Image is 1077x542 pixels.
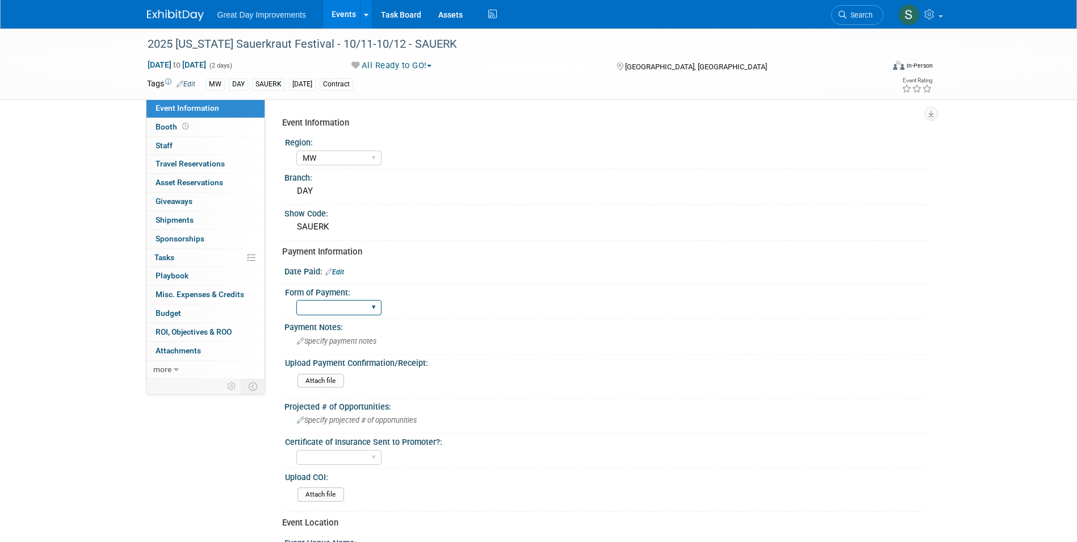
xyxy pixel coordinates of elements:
a: Sponsorships [146,230,265,248]
div: Upload COI: [285,469,925,483]
td: Personalize Event Tab Strip [222,379,242,394]
span: [GEOGRAPHIC_DATA], [GEOGRAPHIC_DATA] [625,62,767,71]
a: ROI, Objectives & ROO [146,323,265,341]
button: All Ready to GO! [347,60,436,72]
div: DAY [229,78,248,90]
span: Specify projected # of opportunities [297,416,417,424]
a: Tasks [146,249,265,267]
span: ROI, Objectives & ROO [156,327,232,336]
td: Toggle Event Tabs [241,379,265,394]
span: Shipments [156,215,194,224]
span: Misc. Expenses & Credits [156,290,244,299]
span: Attachments [156,346,201,355]
span: Playbook [156,271,188,280]
a: Giveaways [146,193,265,211]
td: Tags [147,78,195,91]
a: Edit [177,80,195,88]
a: Booth [146,118,265,136]
div: Region: [285,134,925,148]
div: Form of Payment: [285,284,925,298]
a: Budget [146,305,265,323]
div: Certificate of Insurance Sent to Promoter?: [285,433,925,448]
div: Event Location [282,517,922,529]
div: SAUERK [252,78,285,90]
span: Booth [156,122,191,131]
a: Misc. Expenses & Credits [146,286,265,304]
span: Giveaways [156,197,192,206]
div: Event Information [282,117,922,129]
div: Event Rating [902,78,932,84]
img: ExhibitDay [147,10,204,21]
span: (2 days) [208,62,232,69]
a: Shipments [146,211,265,230]
div: Payment Notes: [284,319,931,333]
div: Branch: [284,169,931,184]
span: to [171,60,182,69]
span: Booth not reserved yet [180,122,191,131]
img: Sha'Nautica Sales [898,4,920,26]
div: Date Paid: [284,263,931,278]
div: Contract [320,78,353,90]
div: MW [206,78,225,90]
span: more [153,365,171,374]
a: more [146,361,265,379]
a: Playbook [146,267,265,285]
span: Budget [156,308,181,318]
div: Event Format [816,59,933,76]
a: Event Information [146,99,265,118]
a: Staff [146,137,265,155]
span: Staff [156,141,173,150]
div: SAUERK [293,218,922,236]
div: DAY [293,182,922,200]
span: Sponsorships [156,234,204,243]
div: Payment Information [282,246,922,258]
div: Show Code: [284,205,931,219]
a: Travel Reservations [146,155,265,173]
div: Upload Payment Confirmation/Receipt: [285,355,925,369]
a: Asset Reservations [146,174,265,192]
div: 2025 [US_STATE] Sauerkraut Festival - 10/11-10/12 - SAUERK [144,34,866,55]
div: In-Person [906,61,933,70]
span: Travel Reservations [156,159,225,168]
a: Search [831,5,883,25]
span: Event Information [156,103,219,112]
a: Attachments [146,342,265,360]
span: Search [846,11,873,19]
span: [DATE] [DATE] [147,60,207,70]
span: Asset Reservations [156,178,223,187]
div: Projected # of Opportunities: [284,398,931,412]
img: Format-Inperson.png [893,61,904,70]
span: Specify payment notes [297,337,376,345]
a: Edit [325,268,344,276]
span: Tasks [154,253,174,262]
span: Great Day Improvements [217,10,306,19]
div: [DATE] [289,78,316,90]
